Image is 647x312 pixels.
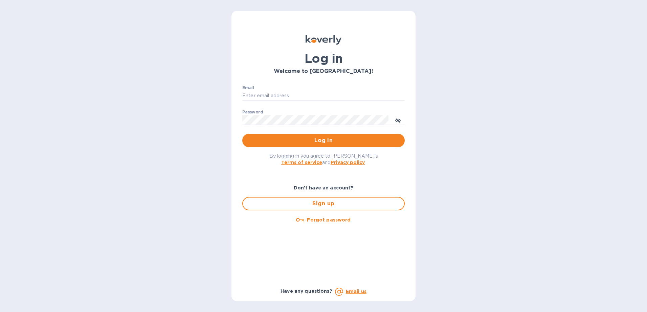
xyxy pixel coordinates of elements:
[242,91,405,101] input: Enter email address
[242,197,405,210] button: Sign up
[281,288,332,294] b: Have any questions?
[281,160,322,165] a: Terms of service
[242,68,405,75] h3: Welcome to [GEOGRAPHIC_DATA]!
[331,160,365,165] a: Privacy policy
[242,134,405,147] button: Log in
[242,51,405,66] h1: Log in
[242,110,263,114] label: Password
[391,113,405,127] button: toggle password visibility
[346,289,366,294] a: Email us
[242,86,254,90] label: Email
[294,185,354,190] b: Don't have an account?
[248,136,399,145] span: Log in
[306,35,341,45] img: Koverly
[269,153,378,165] span: By logging in you agree to [PERSON_NAME]'s and .
[248,200,399,208] span: Sign up
[307,217,351,223] u: Forgot password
